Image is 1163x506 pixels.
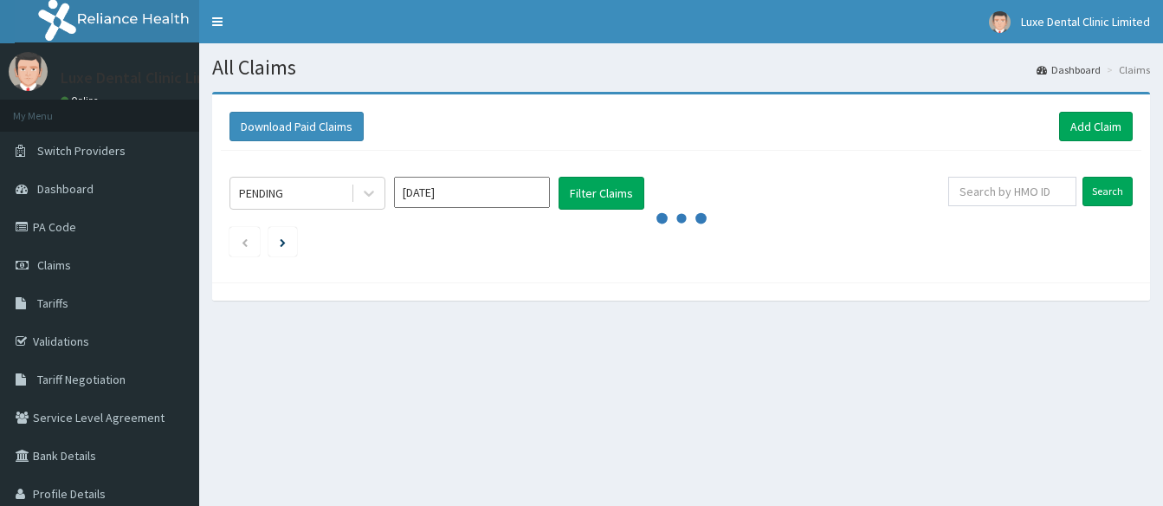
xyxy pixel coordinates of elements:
[241,234,249,250] a: Previous page
[280,234,286,250] a: Next page
[1082,177,1133,206] input: Search
[1021,14,1150,29] span: Luxe Dental Clinic Limited
[559,177,644,210] button: Filter Claims
[1059,112,1133,141] a: Add Claim
[239,185,283,202] div: PENDING
[61,70,236,86] p: Luxe Dental Clinic Limited
[394,177,550,208] input: Select Month and Year
[1102,62,1150,77] li: Claims
[989,11,1011,33] img: User Image
[37,143,126,159] span: Switch Providers
[9,52,48,91] img: User Image
[61,94,102,107] a: Online
[948,177,1076,206] input: Search by HMO ID
[212,56,1150,79] h1: All Claims
[1037,62,1101,77] a: Dashboard
[37,295,68,311] span: Tariffs
[656,192,707,244] svg: audio-loading
[37,372,126,387] span: Tariff Negotiation
[37,181,94,197] span: Dashboard
[229,112,364,141] button: Download Paid Claims
[37,257,71,273] span: Claims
